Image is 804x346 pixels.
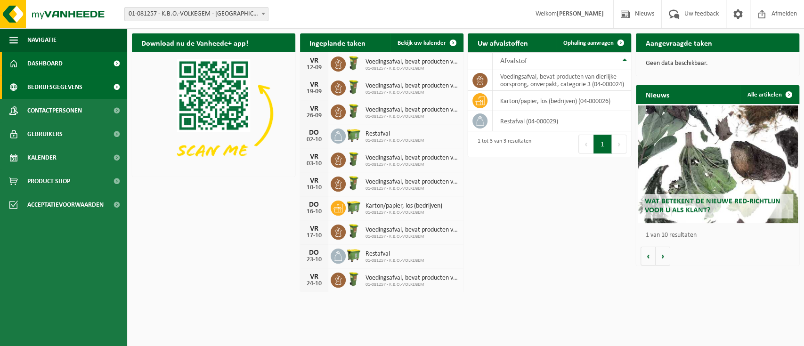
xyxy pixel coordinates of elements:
div: VR [305,153,324,161]
h2: Ingeplande taken [300,33,375,52]
span: Voedingsafval, bevat producten van dierlijke oorsprong, onverpakt, categorie 3 [365,82,459,90]
div: 17-10 [305,233,324,239]
span: Restafval [365,130,424,138]
span: Navigatie [27,28,57,52]
img: WB-0060-HPE-GN-50 [346,103,362,119]
a: Alle artikelen [740,85,798,104]
img: Download de VHEPlus App [132,52,295,175]
div: 1 tot 3 van 3 resultaten [472,134,531,154]
span: Voedingsafval, bevat producten van dierlijke oorsprong, onverpakt, categorie 3 [365,226,459,234]
div: 26-09 [305,113,324,119]
h2: Aangevraagde taken [636,33,721,52]
div: 19-09 [305,89,324,95]
span: Dashboard [27,52,63,75]
button: Next [612,135,626,153]
span: 01-081257 - K.B.O.-VOLKEGEM [365,66,459,72]
img: WB-0060-HPE-GN-50 [346,271,362,287]
span: 01-081257 - K.B.O.-VOLKEGEM [365,138,424,144]
img: WB-1100-HPE-GN-50 [346,127,362,143]
img: WB-1100-HPE-GN-50 [346,199,362,215]
span: Voedingsafval, bevat producten van dierlijke oorsprong, onverpakt, categorie 3 [365,274,459,282]
div: VR [305,225,324,233]
p: 1 van 10 resultaten [645,232,795,239]
strong: [PERSON_NAME] [557,10,604,17]
div: 02-10 [305,137,324,143]
td: voedingsafval, bevat producten van dierlijke oorsprong, onverpakt, categorie 3 (04-000024) [493,70,631,91]
div: VR [305,177,324,185]
span: 01-081257 - K.B.O.-VOLKEGEM - OUDENAARDE [124,7,268,21]
span: Bekijk uw kalender [398,40,446,46]
div: 03-10 [305,161,324,167]
div: 12-09 [305,64,324,71]
div: 23-10 [305,257,324,263]
td: restafval (04-000029) [493,111,631,131]
span: Karton/papier, los (bedrijven) [365,202,442,210]
button: Previous [578,135,593,153]
div: VR [305,81,324,89]
div: 24-10 [305,281,324,287]
button: 1 [593,135,612,153]
div: 16-10 [305,209,324,215]
img: WB-0060-HPE-GN-50 [346,223,362,239]
h2: Nieuws [636,85,678,104]
a: Bekijk uw kalender [390,33,463,52]
div: VR [305,105,324,113]
span: 01-081257 - K.B.O.-VOLKEGEM [365,90,459,96]
span: Voedingsafval, bevat producten van dierlijke oorsprong, onverpakt, categorie 3 [365,106,459,114]
img: WB-0060-HPE-GN-50 [346,175,362,191]
span: Contactpersonen [27,99,82,122]
span: Ophaling aanvragen [563,40,614,46]
h2: Uw afvalstoffen [468,33,537,52]
div: DO [305,129,324,137]
img: WB-0060-HPE-GN-50 [346,151,362,167]
a: Wat betekent de nieuwe RED-richtlijn voor u als klant? [638,105,798,223]
button: Volgende [656,247,670,266]
img: WB-1100-HPE-GN-50 [346,247,362,263]
div: DO [305,201,324,209]
span: Acceptatievoorwaarden [27,193,104,217]
span: 01-081257 - K.B.O.-VOLKEGEM [365,114,459,120]
span: Restafval [365,250,424,258]
span: Voedingsafval, bevat producten van dierlijke oorsprong, onverpakt, categorie 3 [365,58,459,66]
div: DO [305,249,324,257]
img: WB-0060-HPE-GN-50 [346,55,362,71]
span: Gebruikers [27,122,63,146]
span: Voedingsafval, bevat producten van dierlijke oorsprong, onverpakt, categorie 3 [365,178,459,186]
p: Geen data beschikbaar. [645,60,790,67]
h2: Download nu de Vanheede+ app! [132,33,258,52]
div: VR [305,273,324,281]
td: karton/papier, los (bedrijven) (04-000026) [493,91,631,111]
span: Kalender [27,146,57,169]
div: VR [305,57,324,64]
button: Vorige [641,247,656,266]
span: 01-081257 - K.B.O.-VOLKEGEM [365,162,459,168]
span: Bedrijfsgegevens [27,75,82,99]
span: 01-081257 - K.B.O.-VOLKEGEM [365,186,459,192]
span: Afvalstof [500,57,527,65]
span: 01-081257 - K.B.O.-VOLKEGEM [365,210,442,216]
span: 01-081257 - K.B.O.-VOLKEGEM [365,234,459,240]
span: 01-081257 - K.B.O.-VOLKEGEM [365,258,424,264]
span: 01-081257 - K.B.O.-VOLKEGEM - OUDENAARDE [125,8,268,21]
div: 10-10 [305,185,324,191]
a: Ophaling aanvragen [556,33,630,52]
span: Wat betekent de nieuwe RED-richtlijn voor u als klant? [645,198,780,214]
span: Product Shop [27,169,70,193]
span: Voedingsafval, bevat producten van dierlijke oorsprong, onverpakt, categorie 3 [365,154,459,162]
span: 01-081257 - K.B.O.-VOLKEGEM [365,282,459,288]
img: WB-0060-HPE-GN-50 [346,79,362,95]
